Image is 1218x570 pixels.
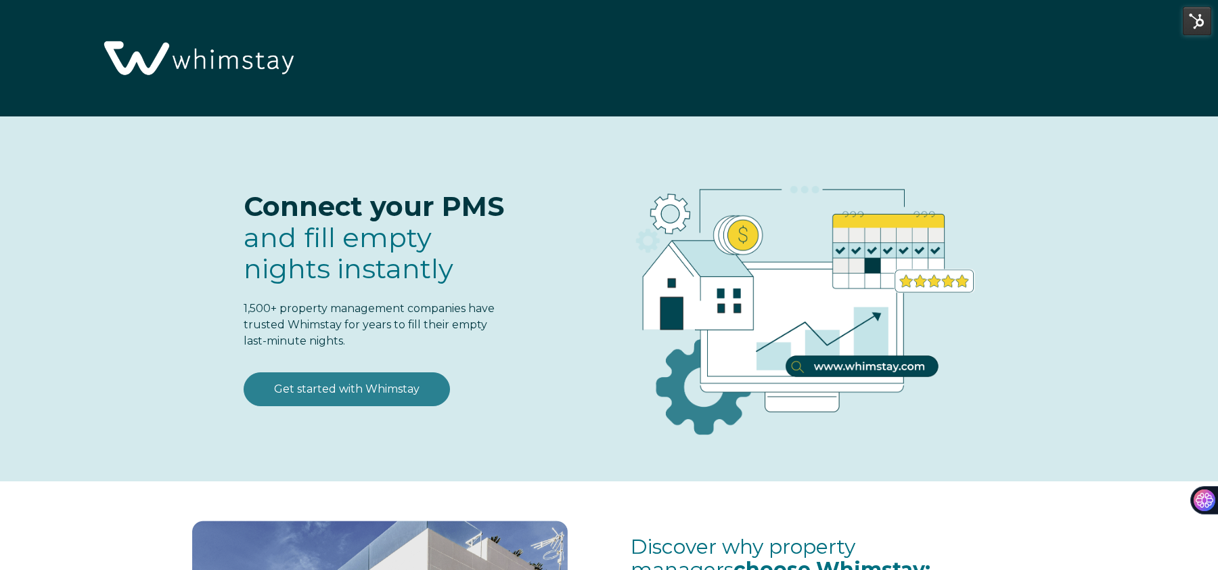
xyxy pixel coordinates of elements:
[244,221,453,285] span: and
[244,190,504,223] span: Connect your PMS
[244,221,453,285] span: fill empty nights instantly
[1183,7,1211,35] img: HubSpot Tools Menu Toggle
[95,7,300,112] img: Whimstay Logo-02 1
[559,144,1035,456] img: RBO Ilustrations-03
[244,372,450,406] a: Get started with Whimstay
[244,302,495,347] span: 1,500+ property management companies have trusted Whimstay for years to fill their empty last-min...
